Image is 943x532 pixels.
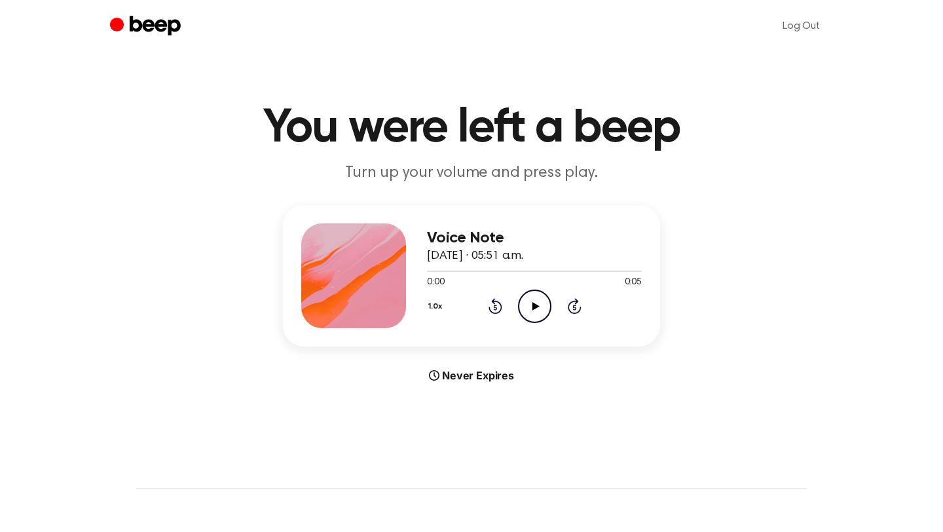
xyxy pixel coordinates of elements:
[220,162,723,184] p: Turn up your volume and press play.
[427,229,642,247] h3: Voice Note
[427,295,447,318] button: 1.0x
[427,250,523,262] span: [DATE] · 05:51 a.m.
[283,368,660,383] div: Never Expires
[136,105,807,152] h1: You were left a beep
[769,10,833,42] a: Log Out
[110,14,184,39] a: Beep
[427,276,444,290] span: 0:00
[625,276,642,290] span: 0:05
